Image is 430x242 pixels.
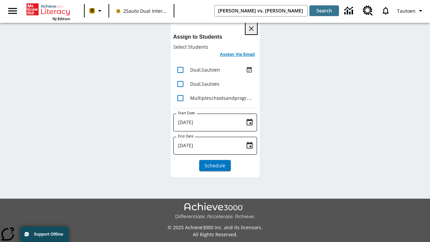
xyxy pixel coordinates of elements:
span: Tautoen [397,7,416,14]
button: Close [246,23,257,34]
h6: Assign to Students [173,32,257,42]
span: Dual , Sautoes [190,81,219,87]
a: Notifications [377,2,394,19]
a: Data Center [340,2,359,20]
input: MMMM-DD-YYYY [173,137,240,155]
button: Choose date, selected date is Aug 24, 2025 [243,139,256,152]
span: Support Offline [34,232,63,237]
span: B [91,6,94,15]
span: Schedule [205,162,225,169]
h6: Assign Via Email [220,51,255,58]
button: Assign Via Email [218,50,257,60]
label: Start Date [178,111,195,116]
button: Support Offline [20,227,69,242]
div: lesson details [171,20,260,177]
button: Profile/Settings [394,5,427,17]
div: Home [27,2,70,21]
span: 25auto Dual International [117,7,166,14]
span: NJ Edition [52,16,70,21]
img: Achieve3000 Differentiate Accelerate Achieve [175,203,255,220]
div: Dual, Sautoen [190,66,244,73]
button: Boost Class color is peach. Change class color [87,5,106,17]
input: MMMM-DD-YYYY [173,114,240,131]
button: Search [309,5,339,16]
a: Resource Center, Will open in new tab [359,2,377,20]
span: Dual , Sautoen [190,67,220,73]
input: search field [215,5,307,16]
button: Assigned Aug 23 to Aug 23 [244,65,254,75]
div: Dual, Sautoes [190,80,254,87]
label: End Date [178,134,193,139]
p: Select Students [173,44,257,50]
button: Open side menu [3,1,23,21]
button: Choose date, selected date is Aug 24, 2025 [243,116,256,129]
button: Schedule [199,160,231,171]
a: Home [27,3,70,16]
span: Multipleschoolsandprograms , Sautoen [190,95,276,101]
div: Multipleschoolsandprograms, Sautoen [190,94,254,102]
